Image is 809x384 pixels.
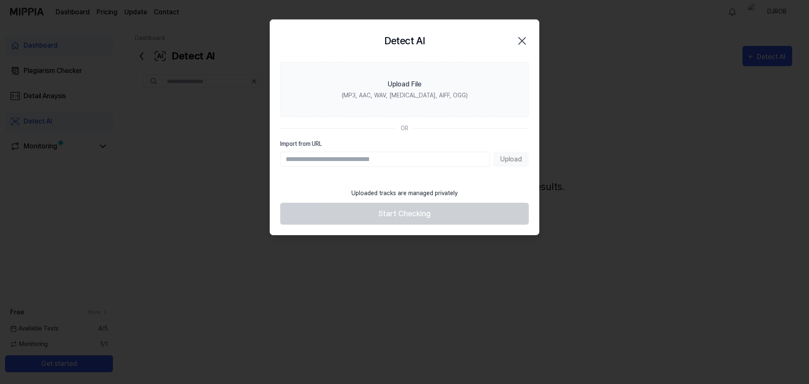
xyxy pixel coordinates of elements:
div: Upload File [388,79,421,89]
h2: Detect AI [384,33,425,48]
label: Import from URL [280,140,529,148]
div: (MP3, AAC, WAV, [MEDICAL_DATA], AIFF, OGG) [342,91,468,100]
div: Uploaded tracks are managed privately [346,184,463,203]
div: OR [401,124,408,133]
